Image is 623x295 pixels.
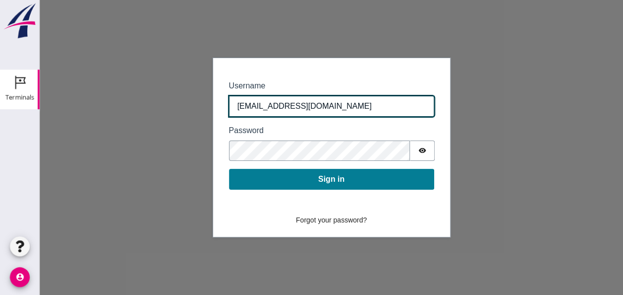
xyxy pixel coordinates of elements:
input: Enter your Username [189,96,395,117]
div: Terminals [5,94,34,100]
label: Username [189,80,395,92]
button: Forgot your password? [250,212,334,229]
i: account_circle [10,267,30,287]
button: Sign in [189,169,395,190]
img: logo-small.a267ee39.svg [2,2,38,39]
button: Show password [370,141,395,161]
label: Password [189,125,395,137]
